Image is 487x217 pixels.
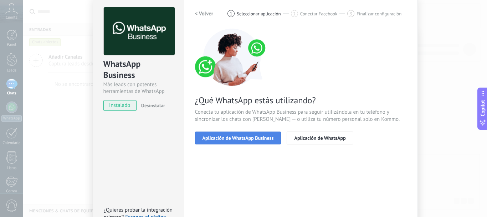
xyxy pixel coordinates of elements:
h2: < Volver [195,10,214,17]
button: Desinstalar [138,100,165,111]
span: 3 [350,11,352,17]
span: instalado [104,100,136,111]
img: connect number [195,29,270,86]
button: Aplicación de WhatsApp [287,132,353,144]
span: Finalizar configuración [357,11,401,16]
button: Aplicación de WhatsApp Business [195,132,281,144]
span: Seleccionar aplicación [237,11,281,16]
span: Copilot [479,100,486,116]
span: ¿Qué WhatsApp estás utilizando? [195,95,407,106]
img: logo_main.png [104,7,175,55]
span: 1 [230,11,232,17]
span: Aplicación de WhatsApp [294,135,345,140]
span: Desinstalar [141,102,165,109]
div: WhatsApp Business [103,58,174,81]
span: Conectar Facebook [300,11,338,16]
span: Conecta tu aplicación de WhatsApp Business para seguir utilizándola en tu teléfono y sincronizar ... [195,109,407,123]
div: Más leads con potentes herramientas de WhatsApp [103,81,174,95]
span: Aplicación de WhatsApp Business [203,135,274,140]
span: 2 [293,11,296,17]
button: < Volver [195,7,214,20]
